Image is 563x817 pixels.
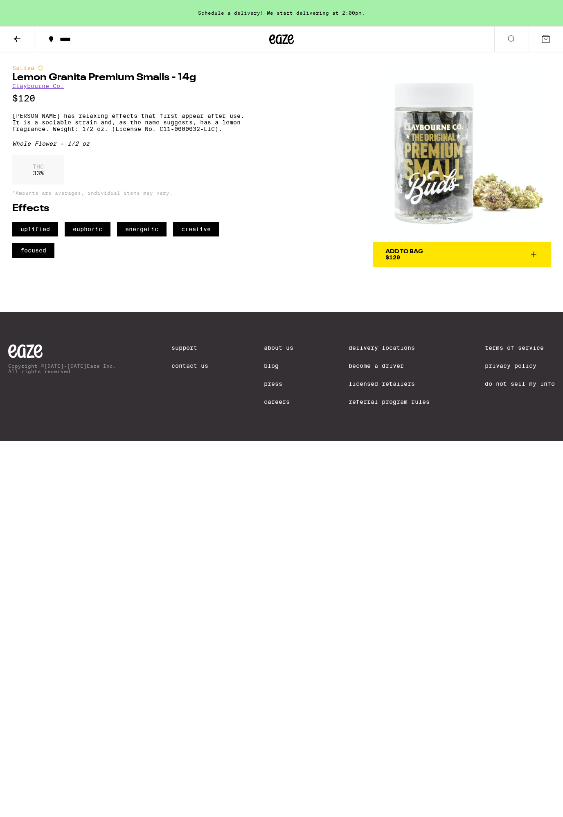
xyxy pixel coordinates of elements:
[12,243,54,258] span: focused
[12,204,254,214] h2: Effects
[173,222,219,236] span: creative
[12,113,254,132] p: [PERSON_NAME] has relaxing effects that first appear after use. It is a sociable strain and, as t...
[485,344,555,351] a: Terms of Service
[8,363,116,374] p: Copyright © [DATE]-[DATE] Eaze Inc. All rights reserved.
[373,65,551,242] img: Claybourne Co. - Lemon Granita Premium Smalls - 14g
[12,222,58,236] span: uplifted
[264,344,293,351] a: About Us
[349,362,430,369] a: Become a Driver
[264,398,293,405] a: Careers
[12,155,64,185] div: 33 %
[12,83,64,89] a: Claybourne Co.
[373,242,551,267] button: Add To Bag$120
[12,93,254,104] p: $120
[349,380,430,387] a: Licensed Retailers
[264,362,293,369] a: Blog
[65,222,110,236] span: euphoric
[349,344,430,351] a: Delivery Locations
[117,222,167,236] span: energetic
[12,65,254,71] div: Sativa
[385,254,400,261] span: $120
[37,65,44,71] img: sativaColor.svg
[349,398,430,405] a: Referral Program Rules
[12,190,254,196] p: *Amounts are averages, individual items may vary.
[485,380,555,387] a: Do Not Sell My Info
[171,344,208,351] a: Support
[33,163,44,170] p: THC
[171,362,208,369] a: Contact Us
[485,362,555,369] a: Privacy Policy
[12,73,254,83] h1: Lemon Granita Premium Smalls - 14g
[385,249,423,254] div: Add To Bag
[12,140,254,147] div: Whole Flower - 1/2 oz
[264,380,293,387] a: Press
